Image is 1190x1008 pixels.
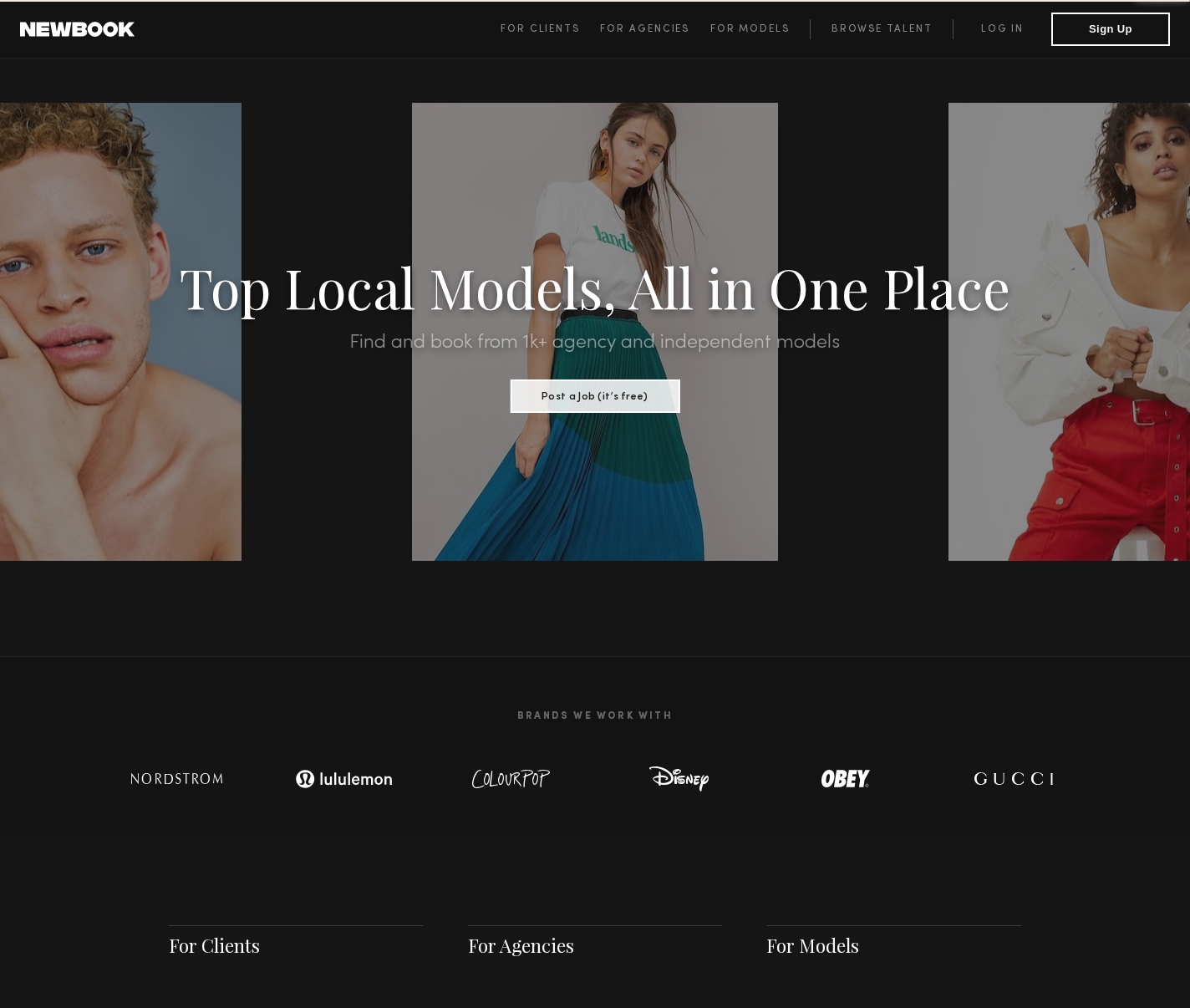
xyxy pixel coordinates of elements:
[510,385,679,404] a: Post a Job (it’s free)
[501,19,600,39] a: For Clients
[791,762,900,796] img: logo-obey.svg
[953,19,1051,39] a: Log in
[710,19,811,39] a: For Models
[959,762,1067,796] img: logo-gucci.svg
[1051,13,1170,46] button: Sign Up
[600,24,689,34] span: For Agencies
[766,933,859,958] a: For Models
[510,379,679,413] button: Post a Job (it’s free)
[600,19,709,39] a: For Agencies
[89,333,1101,353] h2: Find and book from 1k+ agency and independent models
[119,762,236,796] img: logo-nordstrom.svg
[89,261,1101,313] h1: Top Local Models, All in One Place
[468,933,574,958] a: For Agencies
[94,690,1096,742] h2: Brands We Work With
[286,762,403,796] img: logo-lulu.svg
[501,24,580,34] span: For Clients
[624,762,733,796] img: logo-disney.svg
[710,24,790,34] span: For Models
[457,762,566,796] img: logo-colour-pop.svg
[169,933,260,958] a: For Clients
[810,19,953,39] a: Browse Talent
